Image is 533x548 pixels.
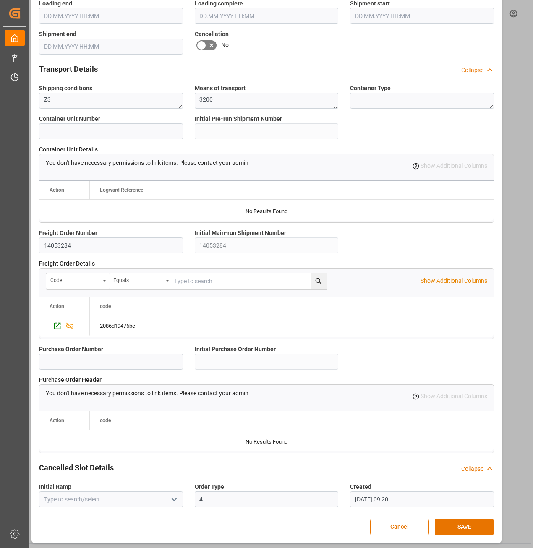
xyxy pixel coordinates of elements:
[46,159,248,167] p: You don't have necessary permissions to link items. Please contact your admin
[461,66,483,75] div: Collapse
[167,493,180,506] button: open menu
[39,115,100,123] span: Container Unit Number
[39,145,98,154] span: Container Unit Details
[39,39,183,55] input: DD.MM.YYYY HH:MM
[50,187,64,193] div: Action
[100,303,111,309] span: code
[39,462,114,473] h2: Cancelled Slot Details
[46,389,248,398] p: You don't have necessary permissions to link items. Please contact your admin
[195,229,286,237] span: Initial Main-run Shipment Number
[350,8,494,24] input: DD.MM.YYYY HH:MM
[350,491,494,507] input: DD.MM.YYYY HH:MM
[435,519,494,535] button: SAVE
[39,93,183,109] textarea: Z3
[39,259,95,268] span: Freight Order Details
[100,418,111,423] span: code
[46,273,109,289] button: open menu
[39,316,90,336] div: Press SPACE to select this row.
[195,115,282,123] span: Initial Pre-run Shipment Number
[50,274,100,284] div: code
[195,84,246,93] span: Means of transport
[39,63,98,75] h2: Transport Details
[50,418,64,423] div: Action
[39,8,183,24] input: DD.MM.YYYY HH:MM
[39,483,71,491] span: Initial Ramp
[90,316,174,336] div: Press SPACE to select this row.
[461,464,483,473] div: Collapse
[50,303,64,309] div: Action
[100,187,143,193] span: Logward Reference
[350,84,391,93] span: Container Type
[350,483,371,491] span: Created
[421,277,487,285] p: Show Additional Columns
[311,273,327,289] button: search button
[195,30,229,39] span: Cancellation
[195,483,224,491] span: Order Type
[221,41,229,50] span: No
[39,345,103,354] span: Purchase Order Number
[90,316,174,336] div: 2086d19476be
[113,274,163,284] div: Equals
[195,93,339,109] textarea: 3200
[172,273,327,289] input: Type to search
[39,30,76,39] span: Shipment end
[195,345,276,354] span: Initial Purchase Order Number
[39,229,97,237] span: Freight Order Number
[39,376,102,384] span: Purchase Order Header
[370,519,429,535] button: Cancel
[39,491,183,507] input: Type to search/select
[195,8,339,24] input: DD.MM.YYYY HH:MM
[39,84,92,93] span: Shipping conditions
[109,273,172,289] button: open menu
